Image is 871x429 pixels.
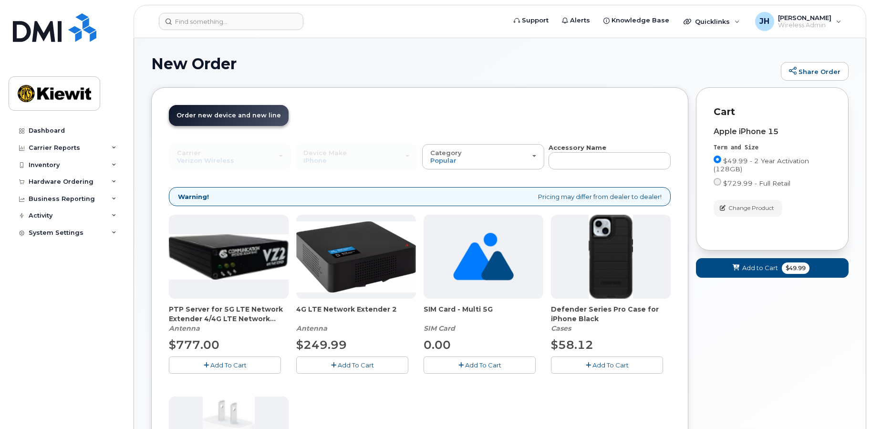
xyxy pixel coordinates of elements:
[424,324,455,333] em: SIM Card
[551,356,663,373] button: Add To Cart
[714,127,831,136] div: Apple iPhone 15
[549,144,606,151] strong: Accessory Name
[169,187,671,207] div: Pricing may differ from dealer to dealer!
[551,304,671,324] span: Defender Series Pro Case for iPhone Black
[714,156,721,163] input: $49.99 - 2 Year Activation (128GB)
[714,105,831,119] p: Cart
[424,338,451,352] span: 0.00
[714,178,721,186] input: $729.99 - Full Retail
[781,62,849,81] a: Share Order
[723,179,790,187] span: $729.99 - Full Retail
[830,387,864,422] iframe: Messenger Launcher
[742,263,778,272] span: Add to Cart
[465,361,501,369] span: Add To Cart
[176,112,281,119] span: Order new device and new line
[782,262,809,274] span: $49.99
[424,304,543,324] span: SIM Card - Multi 5G
[151,55,776,72] h1: New Order
[696,258,849,278] button: Add to Cart $49.99
[210,361,247,369] span: Add To Cart
[430,149,462,157] span: Category
[296,304,416,333] div: 4G LTE Network Extender 2
[424,304,543,333] div: SIM Card - Multi 5G
[169,356,281,373] button: Add To Cart
[296,304,416,324] span: 4G LTE Network Extender 2
[169,304,289,324] span: PTP Server for 5G LTE Network Extender 4/4G LTE Network Extender 3
[296,324,327,333] em: Antenna
[592,361,629,369] span: Add To Cart
[169,324,200,333] em: Antenna
[296,356,408,373] button: Add To Cart
[714,144,831,152] div: Term and Size
[551,324,571,333] em: Cases
[422,144,544,169] button: Category Popular
[728,204,774,212] span: Change Product
[714,157,809,173] span: $49.99 - 2 Year Activation (128GB)
[169,304,289,333] div: PTP Server for 5G LTE Network Extender 4/4G LTE Network Extender 3
[169,234,289,280] img: Casa_Sysem.png
[296,221,416,292] img: 4glte_extender.png
[430,157,456,164] span: Popular
[453,215,514,299] img: no_image_found-2caef05468ed5679b831cfe6fc140e25e0c280774317ffc20a367ab7fd17291e.png
[551,338,593,352] span: $58.12
[714,200,782,217] button: Change Product
[169,338,219,352] span: $777.00
[338,361,374,369] span: Add To Cart
[178,192,209,201] strong: Warning!
[589,215,633,299] img: defenderiphone14.png
[551,304,671,333] div: Defender Series Pro Case for iPhone Black
[296,338,347,352] span: $249.99
[424,356,536,373] button: Add To Cart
